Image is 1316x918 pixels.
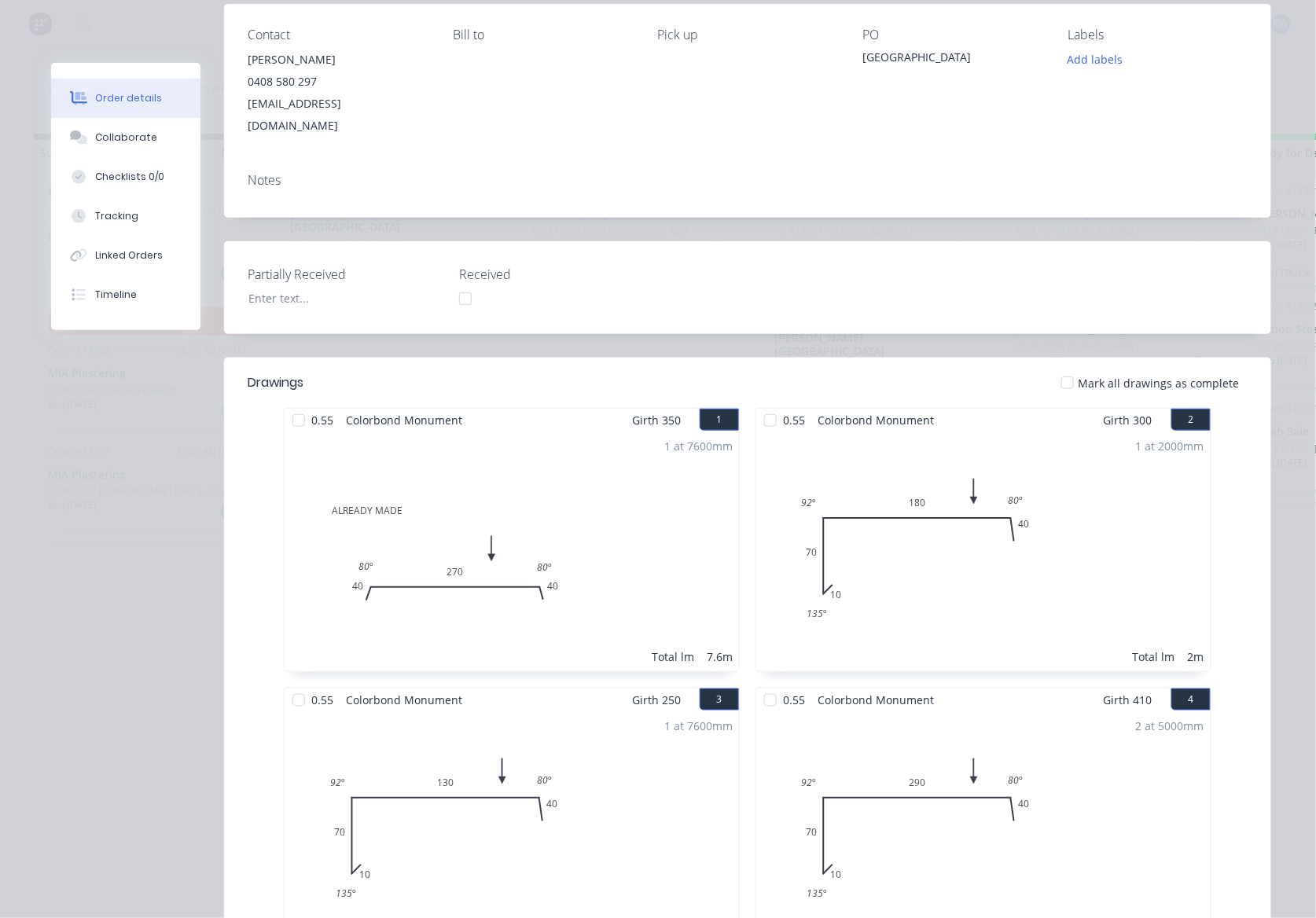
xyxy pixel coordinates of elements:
[459,265,656,284] label: Received
[777,688,811,711] span: 0.55
[1171,409,1211,431] button: 2
[248,49,428,137] div: [PERSON_NAME]0408 580 297[EMAIL_ADDRESS][DOMAIN_NAME]
[51,79,200,118] button: Order details
[658,28,838,42] div: Pick up
[95,91,162,105] div: Order details
[305,409,340,431] span: 0.55
[1136,438,1204,454] div: 1 at 2000mm
[51,196,200,236] button: Tracking
[862,28,1042,42] div: PO
[51,157,200,196] button: Checklists 0/0
[340,688,469,711] span: Colorbond Monument
[811,688,940,711] span: Colorbond Monument
[664,438,733,454] div: 1 at 7600mm
[1059,49,1131,70] button: Add labels
[248,373,303,392] div: Drawings
[664,718,733,734] div: 1 at 7600mm
[1171,688,1211,711] button: 4
[95,288,137,302] div: Timeline
[248,93,428,137] div: [EMAIL_ADDRESS][DOMAIN_NAME]
[1188,648,1204,665] div: 2m
[51,275,200,314] button: Timeline
[453,28,633,42] div: Bill to
[95,248,163,263] div: Linked Orders
[248,265,444,284] label: Partially Received
[652,648,694,665] div: Total lm
[777,409,811,431] span: 0.55
[248,71,428,93] div: 0408 580 297
[1104,688,1152,711] span: Girth 410
[95,170,164,184] div: Checklists 0/0
[51,236,200,275] button: Linked Orders
[1136,718,1204,734] div: 2 at 5000mm
[51,118,200,157] button: Collaborate
[248,28,428,42] div: Contact
[1104,409,1152,431] span: Girth 300
[305,688,340,711] span: 0.55
[700,409,739,431] button: 1
[340,409,469,431] span: Colorbond Monument
[1133,648,1175,665] div: Total lm
[700,688,739,711] button: 3
[756,431,1211,671] div: 010701804092º80º135º1 at 2000mmTotal lm2m
[811,409,940,431] span: Colorbond Monument
[285,431,739,671] div: ALREADY MADE402704080º80º1 at 7600mmTotal lm7.6m
[707,648,733,665] div: 7.6m
[248,49,428,71] div: [PERSON_NAME]
[95,130,157,145] div: Collaborate
[632,688,681,711] span: Girth 250
[95,209,138,223] div: Tracking
[632,409,681,431] span: Girth 350
[862,49,1042,71] div: [GEOGRAPHIC_DATA]
[1079,375,1240,391] span: Mark all drawings as complete
[248,173,1248,188] div: Notes
[1068,28,1248,42] div: Labels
